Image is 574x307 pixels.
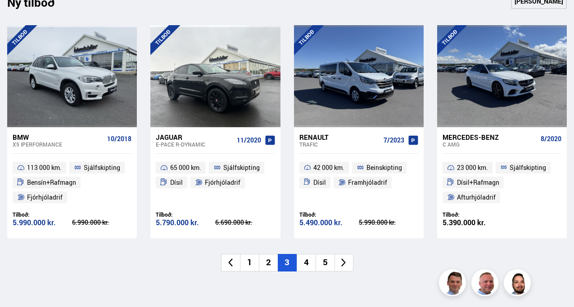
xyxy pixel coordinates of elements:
[13,141,104,147] div: X5 IPERFORMANCE
[205,177,240,188] span: Fjórhjóladrif
[443,133,537,141] div: Mercedes-Benz
[13,219,72,227] div: 5.990.000 kr.
[348,177,387,188] span: Framhjóladrif
[541,135,561,142] span: 8/2020
[457,192,496,203] span: Afturhjóladrif
[316,254,334,271] li: 5
[299,211,359,218] div: Tilboð:
[440,271,467,298] img: FbJEzSuNWCJXmdc-.webp
[313,162,344,173] span: 42 000 km.
[7,127,137,238] a: BMW X5 IPERFORMANCE 10/2018 113 000 km. Sjálfskipting Bensín+Rafmagn Fjórhjóladrif Tilboð: 5.990....
[156,219,215,227] div: 5.790.000 kr.
[156,141,233,147] div: E-Pace R-DYNAMIC
[223,162,260,173] span: Sjálfskipting
[156,211,215,218] div: Tilboð:
[299,133,380,141] div: Renault
[13,211,72,218] div: Tilboð:
[84,162,120,173] span: Sjálfskipting
[457,177,499,188] span: Dísil+Rafmagn
[72,219,131,226] div: 6.990.000 kr.
[366,162,402,173] span: Beinskipting
[150,127,280,238] a: Jaguar E-Pace R-DYNAMIC 11/2020 65 000 km. Sjálfskipting Dísil Fjórhjóladrif Tilboð: 5.790.000 kr...
[240,254,259,271] li: 1
[473,271,500,298] img: siFngHWaQ9KaOqBr.png
[359,219,418,226] div: 5.990.000 kr.
[443,141,537,147] div: C AMG
[27,162,62,173] span: 113 000 km.
[7,4,34,31] button: Open LiveChat chat widget
[156,133,233,141] div: Jaguar
[27,192,63,203] span: Fjórhjóladrif
[107,135,131,142] span: 10/2018
[299,219,359,227] div: 5.490.000 kr.
[505,271,532,298] img: nhp88E3Fdnt1Opn2.png
[443,211,502,218] div: Tilboð:
[384,137,404,144] span: 7/2023
[457,162,488,173] span: 23 000 km.
[510,162,546,173] span: Sjálfskipting
[278,254,297,271] li: 3
[237,137,261,144] span: 11/2020
[259,254,278,271] li: 2
[215,219,275,226] div: 6.690.000 kr.
[437,127,567,238] a: Mercedes-Benz C AMG 8/2020 23 000 km. Sjálfskipting Dísil+Rafmagn Afturhjóladrif Tilboð: 5.390.00...
[170,162,201,173] span: 65 000 km.
[294,127,424,238] a: Renault Trafic 7/2023 42 000 km. Beinskipting Dísil Framhjóladrif Tilboð: 5.490.000 kr. 5.990.000...
[27,177,76,188] span: Bensín+Rafmagn
[297,254,316,271] li: 4
[299,141,380,147] div: Trafic
[170,177,183,188] span: Dísil
[443,219,502,227] div: 5.390.000 kr.
[313,177,326,188] span: Dísil
[13,133,104,141] div: BMW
